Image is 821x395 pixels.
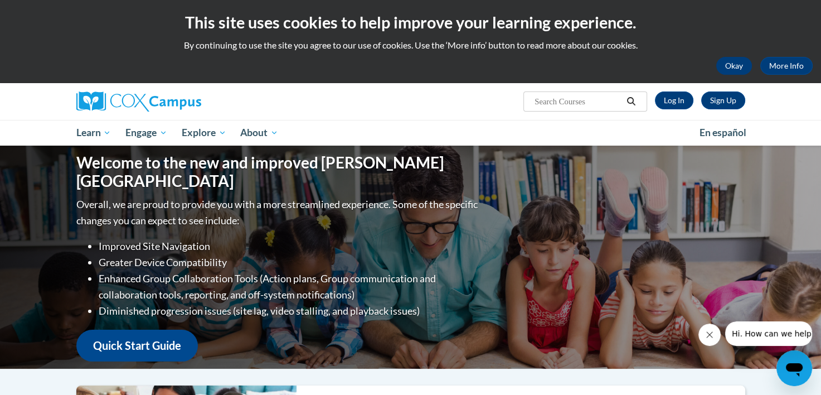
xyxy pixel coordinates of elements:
[776,350,812,386] iframe: Button to launch messaging window
[76,91,201,112] img: Cox Campus
[8,11,813,33] h2: This site uses cookies to help improve your learning experience.
[8,39,813,51] p: By continuing to use the site you agree to our use of cookies. Use the ‘More info’ button to read...
[60,120,762,146] div: Main menu
[701,91,745,109] a: Register
[76,196,480,229] p: Overall, we are proud to provide you with a more streamlined experience. Some of the specific cha...
[233,120,285,146] a: About
[725,321,812,346] iframe: Message from company
[623,95,639,108] button: Search
[716,57,752,75] button: Okay
[76,330,198,362] a: Quick Start Guide
[99,254,480,271] li: Greater Device Compatibility
[692,121,754,144] a: En español
[99,303,480,319] li: Diminished progression issues (site lag, video stalling, and playback issues)
[99,271,480,303] li: Enhanced Group Collaboration Tools (Action plans, Group communication and collaboration tools, re...
[699,127,746,138] span: En español
[76,91,288,112] a: Cox Campus
[76,126,111,139] span: Learn
[118,120,174,146] a: Engage
[99,238,480,254] li: Improved Site Navigation
[69,120,119,146] a: Learn
[174,120,234,146] a: Explore
[533,95,623,108] input: Search Courses
[182,126,226,139] span: Explore
[7,8,90,17] span: Hi. How can we help?
[655,91,693,109] a: Log In
[125,126,167,139] span: Engage
[76,153,480,191] h1: Welcome to the new and improved [PERSON_NAME][GEOGRAPHIC_DATA]
[760,57,813,75] a: More Info
[698,324,721,346] iframe: Close message
[240,126,278,139] span: About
